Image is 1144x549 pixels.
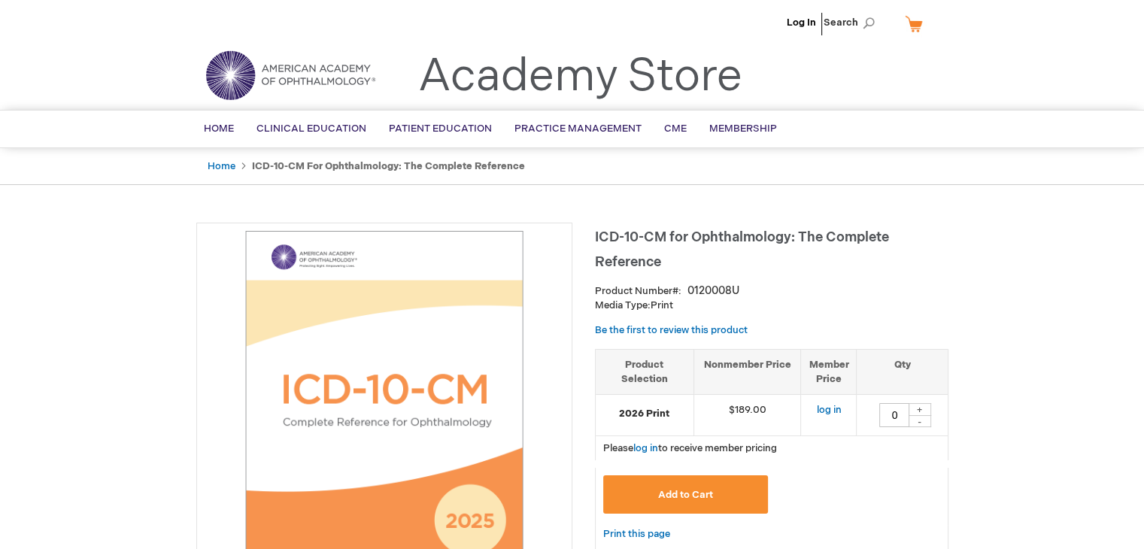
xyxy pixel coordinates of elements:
[857,349,948,394] th: Qty
[595,285,681,297] strong: Product Number
[879,403,909,427] input: Qty
[909,415,931,427] div: -
[693,395,801,436] td: $189.00
[787,17,816,29] a: Log In
[204,123,234,135] span: Home
[687,284,739,299] div: 0120008U
[596,349,694,394] th: Product Selection
[824,8,881,38] span: Search
[595,299,651,311] strong: Media Type:
[664,123,687,135] span: CME
[603,475,769,514] button: Add to Cart
[658,489,713,501] span: Add to Cart
[595,229,889,270] span: ICD-10-CM for Ophthalmology: The Complete Reference
[389,123,492,135] span: Patient Education
[909,403,931,416] div: +
[633,442,658,454] a: log in
[595,324,748,336] a: Be the first to review this product
[252,160,525,172] strong: ICD-10-CM for Ophthalmology: The Complete Reference
[801,349,857,394] th: Member Price
[514,123,642,135] span: Practice Management
[603,525,670,544] a: Print this page
[256,123,366,135] span: Clinical Education
[603,442,777,454] span: Please to receive member pricing
[709,123,777,135] span: Membership
[595,299,948,313] p: Print
[603,407,686,421] strong: 2026 Print
[816,404,841,416] a: log in
[418,50,742,104] a: Academy Store
[693,349,801,394] th: Nonmember Price
[208,160,235,172] a: Home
